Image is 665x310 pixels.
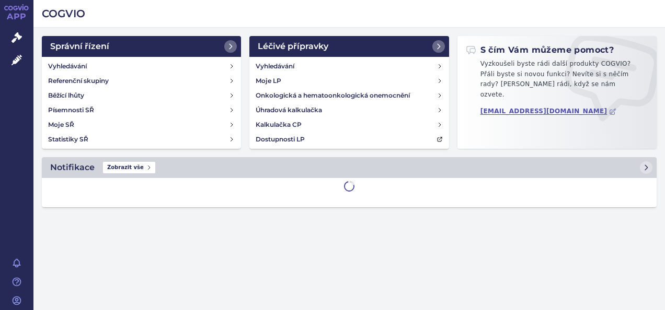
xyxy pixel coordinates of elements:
[44,117,239,132] a: Moje SŘ
[251,74,446,88] a: Moje LP
[48,120,74,130] h4: Moje SŘ
[466,59,648,104] p: Vyzkoušeli byste rádi další produkty COGVIO? Přáli byste si novou funkci? Nevíte si s něčím rady?...
[251,132,446,147] a: Dostupnosti LP
[44,103,239,117] a: Písemnosti SŘ
[256,61,294,71] h4: Vyhledávání
[44,74,239,88] a: Referenční skupiny
[256,105,322,115] h4: Úhradová kalkulačka
[48,76,109,86] h4: Referenční skupiny
[249,36,449,57] a: Léčivé přípravky
[256,76,281,86] h4: Moje LP
[48,61,87,71] h4: Vyhledávání
[466,44,614,56] h2: S čím Vám můžeme pomoct?
[42,157,657,178] a: NotifikaceZobrazit vše
[251,88,446,103] a: Onkologická a hematoonkologická onemocnění
[44,59,239,74] a: Vyhledávání
[48,105,94,115] h4: Písemnosti SŘ
[258,40,328,53] h2: Léčivé přípravky
[48,90,84,101] h4: Běžící lhůty
[251,103,446,117] a: Úhradová kalkulačka
[48,134,88,145] h4: Statistiky SŘ
[256,134,305,145] h4: Dostupnosti LP
[42,36,241,57] a: Správní řízení
[251,59,446,74] a: Vyhledávání
[44,132,239,147] a: Statistiky SŘ
[480,108,617,115] a: [EMAIL_ADDRESS][DOMAIN_NAME]
[50,161,95,174] h2: Notifikace
[44,88,239,103] a: Běžící lhůty
[256,120,302,130] h4: Kalkulačka CP
[251,117,446,132] a: Kalkulačka CP
[50,40,109,53] h2: Správní řízení
[42,6,657,21] h2: COGVIO
[256,90,410,101] h4: Onkologická a hematoonkologická onemocnění
[103,162,155,173] span: Zobrazit vše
